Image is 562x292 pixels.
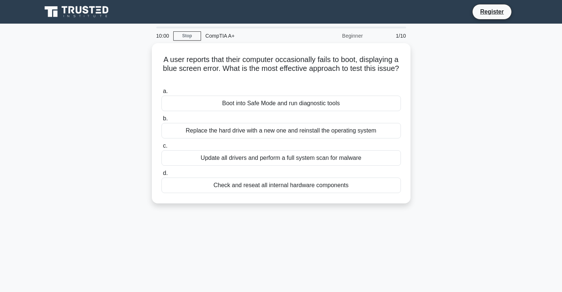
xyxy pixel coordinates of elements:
[161,178,401,193] div: Check and reseat all internal hardware components
[163,170,168,176] span: d.
[161,96,401,111] div: Boot into Safe Mode and run diagnostic tools
[201,28,303,43] div: CompTIA A+
[173,31,201,41] a: Stop
[163,88,168,94] span: a.
[476,7,508,16] a: Register
[367,28,411,43] div: 1/10
[161,123,401,138] div: Replace the hard drive with a new one and reinstall the operating system
[163,142,167,149] span: c.
[161,150,401,166] div: Update all drivers and perform a full system scan for malware
[161,55,402,82] h5: A user reports that their computer occasionally fails to boot, displaying a blue screen error. Wh...
[152,28,173,43] div: 10:00
[163,115,168,121] span: b.
[303,28,367,43] div: Beginner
